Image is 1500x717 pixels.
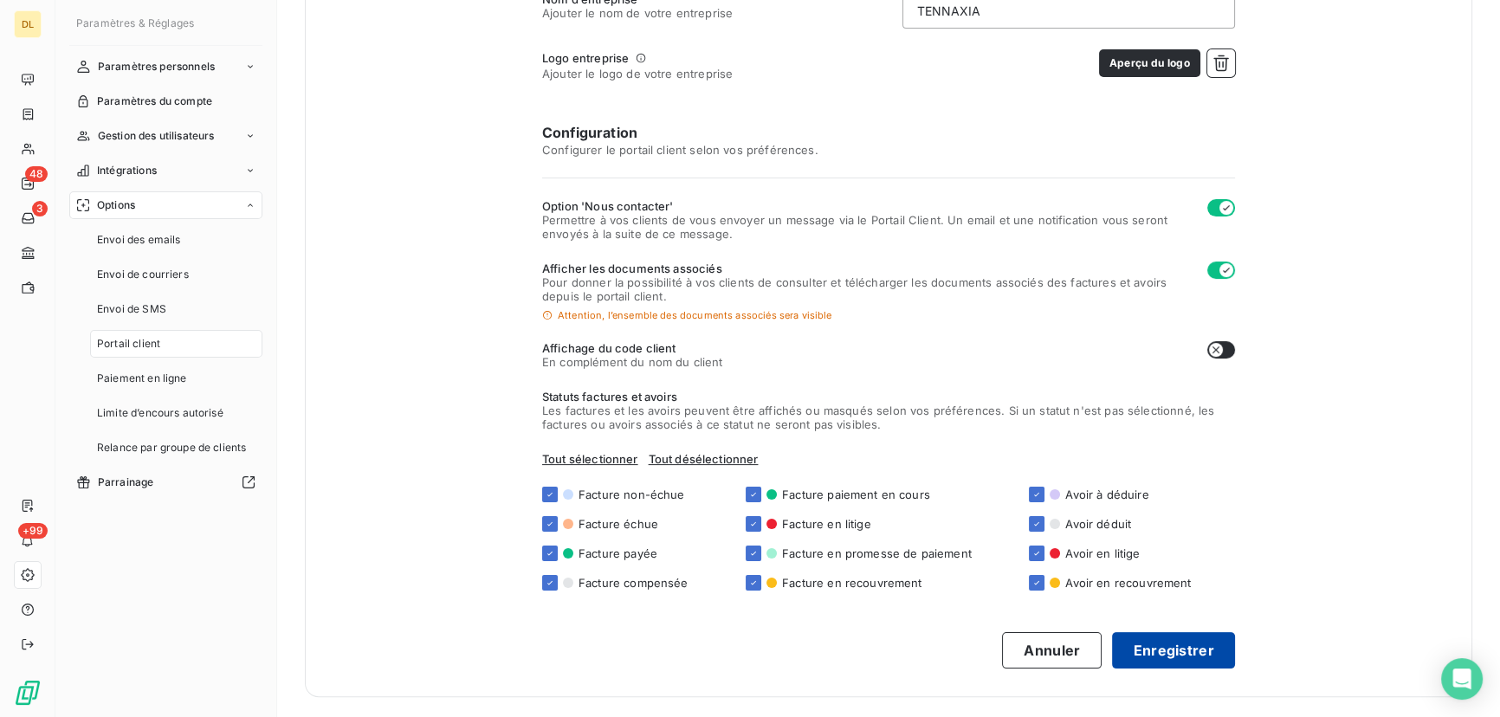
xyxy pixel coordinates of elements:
a: Envoi de SMS [90,295,262,323]
span: Limite d’encours autorisé [97,405,223,421]
a: Limite d’encours autorisé [90,399,262,427]
span: Facture en promesse de paiement [782,546,972,560]
img: Logo LeanPay [14,679,42,707]
span: Facture compensée [579,576,689,590]
span: Gestion des utilisateurs [98,128,215,144]
a: Paramètres du compte [69,87,262,115]
span: Envoi de courriers [97,267,189,282]
a: Envoi des emails [90,226,262,254]
span: Facture paiement en cours [782,488,930,501]
span: Avoir déduit [1065,517,1131,531]
span: Statuts factures et avoirs [542,390,1235,404]
span: Options [97,197,135,213]
span: Facture en recouvrement [782,576,921,590]
a: Relance par groupe de clients [90,434,262,462]
span: +99 [18,523,48,539]
span: Paramètres & Réglages [76,16,194,29]
a: Paiement en ligne [90,365,262,392]
span: Facture en litige [782,517,871,531]
span: Tout désélectionner [649,452,759,466]
span: Tout sélectionner [542,452,638,466]
span: Portail client [97,336,160,352]
span: Relance par groupe de clients [97,440,246,455]
span: Envoi de SMS [97,301,166,317]
span: Facture non-échue [579,488,685,501]
button: Enregistrer [1112,632,1235,669]
div: Open Intercom Messenger [1441,658,1483,700]
span: Avoir en litige [1065,546,1140,560]
span: Logo entreprise [542,51,629,65]
a: Portail client [90,330,262,358]
span: Option 'Nous contacter' [542,199,1193,213]
span: 3 [32,201,48,216]
span: Configurer le portail client selon vos préférences. [542,143,1235,157]
a: Parrainage [69,468,262,496]
span: Envoi des emails [97,232,180,248]
h6: Configuration [542,122,1235,143]
span: Paramètres personnels [98,59,215,74]
button: Aperçu du logo [1099,49,1200,77]
span: Affichage du code client [542,341,723,355]
span: Parrainage [98,475,154,490]
span: Facture payée [579,546,657,560]
span: Les factures et les avoirs peuvent être affichés ou masqués selon vos préférences. Si un statut n... [542,404,1235,431]
span: Pour donner la possibilité à vos clients de consulter et télécharger les documents associés des f... [542,275,1193,303]
span: Avoir à déduire [1065,488,1148,501]
span: Ajouter le nom de votre entreprise [542,6,733,20]
span: 48 [25,166,48,182]
span: Paiement en ligne [97,371,187,386]
a: Envoi de courriers [90,261,262,288]
span: Paramètres du compte [97,94,212,109]
div: DL [14,10,42,38]
span: Afficher les documents associés [542,262,1193,275]
span: Permettre à vos clients de vous envoyer un message via le Portail Client. Un email et une notific... [542,213,1193,241]
span: En complément du nom du client [542,355,723,369]
button: Annuler [1002,632,1102,669]
span: Avoir en recouvrement [1065,576,1191,590]
span: Attention, l’ensemble des documents associés sera visible [558,310,832,320]
span: Facture échue [579,517,658,531]
span: Ajouter le logo de votre entreprise [542,67,733,81]
span: Intégrations [97,163,157,178]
